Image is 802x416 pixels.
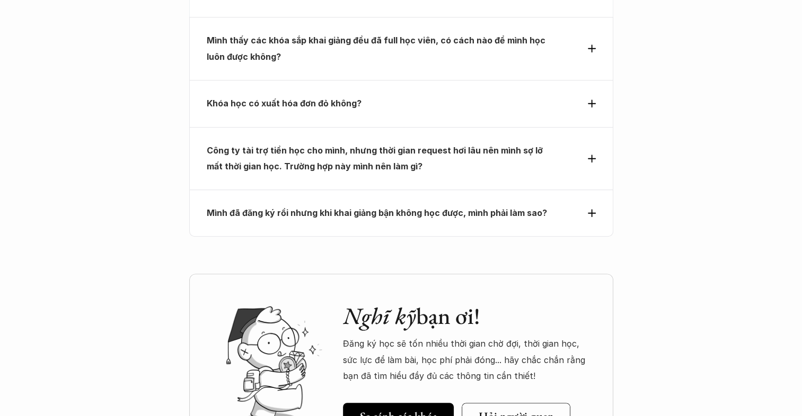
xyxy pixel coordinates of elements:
strong: Khóa học có xuất hóa đơn đỏ không? [207,98,362,108]
em: Nghĩ kỹ [343,301,416,331]
strong: Công ty tài trợ tiền học cho mình, nhưng thời gian request hơi lâu nên mình sợ lỡ mất thời gian h... [207,145,545,171]
strong: Mình đã đăng ký rồi nhưng khi khai giảng bận không học được, mình phải làm sao? [207,207,547,218]
p: Đăng ký học sẽ tốn nhiều thời gian chờ đợi, thời gian học, sức lực để làm bài, học phí phải đóng.... [343,336,592,384]
h2: bạn ơi! [343,302,592,330]
strong: Mình thấy các khóa sắp khai giảng đều đã full học viên, có cách nào để mình học luôn được không? [207,35,548,61]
